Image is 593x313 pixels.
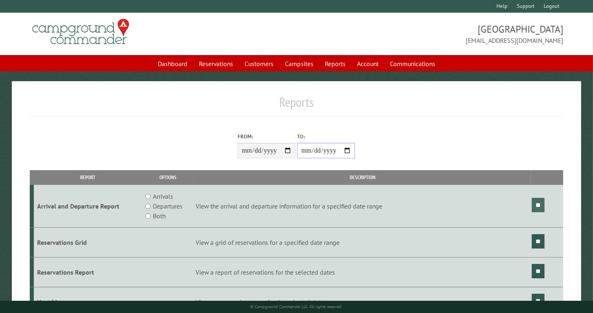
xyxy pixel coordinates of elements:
a: Communications [385,56,440,71]
th: Report [34,170,142,184]
a: Customers [240,56,278,71]
td: View a report of reservations for the selected dates [194,257,531,287]
td: View a grid of reservations for a specified date range [194,228,531,258]
label: From: [238,133,295,140]
span: [GEOGRAPHIC_DATA] [EMAIL_ADDRESS][DOMAIN_NAME] [297,22,564,45]
a: Reservations [194,56,238,71]
td: Reservations Report [34,257,142,287]
h1: Reports [30,94,564,117]
th: Description [194,170,531,184]
th: Options [142,170,194,184]
a: Reports [320,56,351,71]
label: Arrivals [153,191,173,201]
small: © Campground Commander LLC. All rights reserved. [250,304,342,309]
td: Arrival and Departure Report [34,185,142,228]
a: Campsites [280,56,318,71]
a: Account [352,56,384,71]
td: View the arrival and departure information for a specified date range [194,185,531,228]
label: To: [297,133,355,140]
label: Both [153,211,165,221]
a: Dashboard [153,56,192,71]
img: Campground Commander [30,16,132,48]
label: Departures [153,201,183,211]
td: Reservations Grid [34,228,142,258]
